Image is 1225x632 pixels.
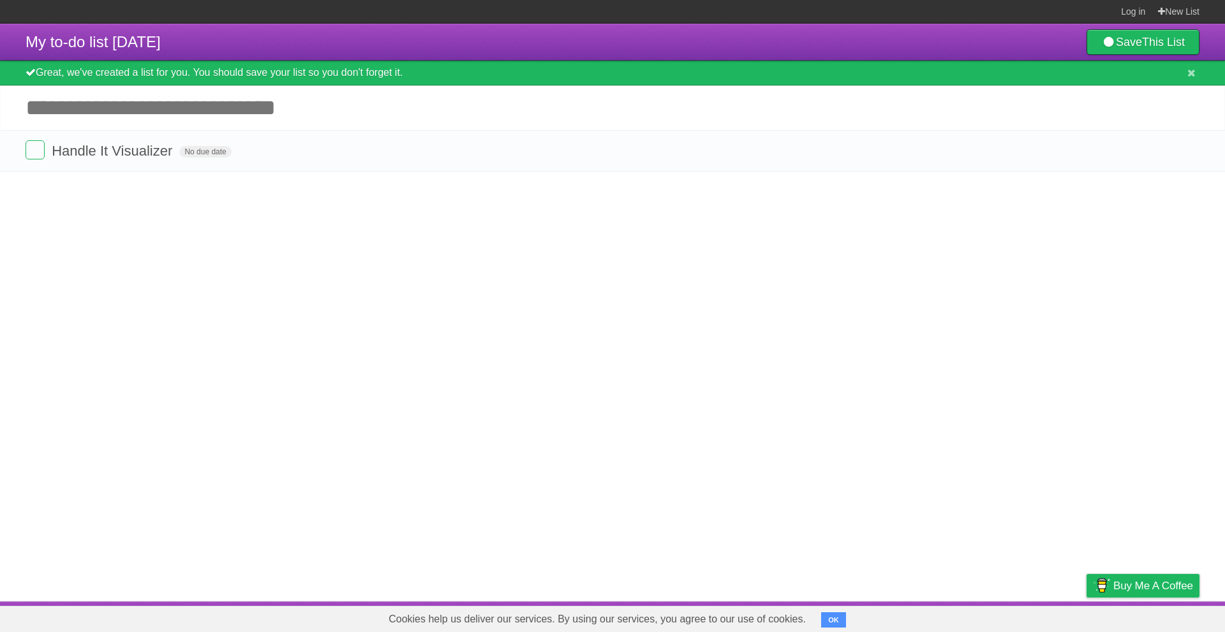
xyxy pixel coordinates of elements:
a: SaveThis List [1087,29,1199,55]
a: Privacy [1070,605,1103,629]
button: OK [821,612,846,628]
span: My to-do list [DATE] [26,33,161,50]
a: Buy me a coffee [1087,574,1199,598]
b: This List [1142,36,1185,48]
span: Handle It Visualizer [52,143,175,159]
span: Buy me a coffee [1113,575,1193,597]
span: No due date [179,146,231,158]
span: Cookies help us deliver our services. By using our services, you agree to our use of cookies. [376,606,819,632]
label: Done [26,140,45,159]
a: Developers [959,605,1011,629]
img: Buy me a coffee [1093,575,1110,596]
a: About [917,605,944,629]
a: Suggest a feature [1119,605,1199,629]
a: Terms [1027,605,1055,629]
